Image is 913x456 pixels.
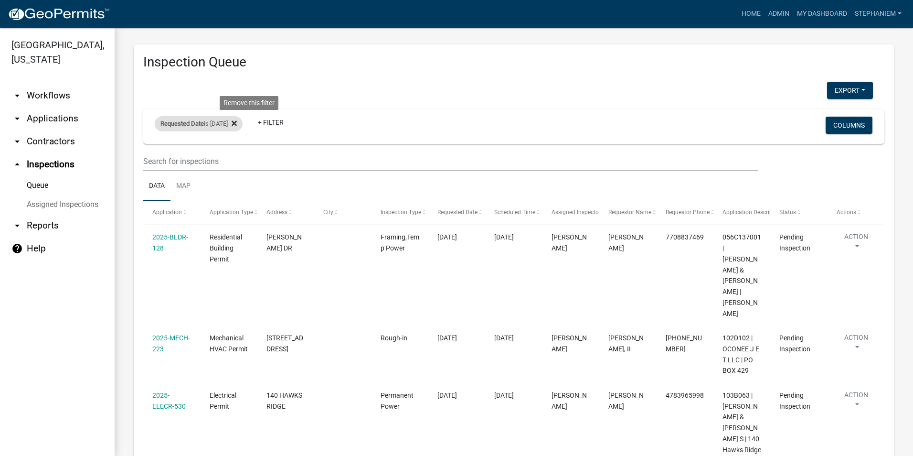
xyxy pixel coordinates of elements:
[793,5,851,23] a: My Dashboard
[152,334,190,353] a: 2025-MECH-223
[160,120,204,127] span: Requested Date
[608,209,651,216] span: Requestor Name
[437,233,457,241] span: 09/23/2025
[200,201,257,224] datatable-header-cell: Application Type
[11,220,23,231] i: arrow_drop_down
[11,136,23,147] i: arrow_drop_down
[779,209,796,216] span: Status
[314,201,371,224] datatable-header-cell: City
[738,5,764,23] a: Home
[428,201,485,224] datatable-header-cell: Requested Date
[266,209,287,216] span: Address
[779,233,810,252] span: Pending Inspection
[11,90,23,101] i: arrow_drop_down
[11,243,23,254] i: help
[608,233,644,252] span: SABRINA JOYNER
[381,391,414,410] span: Permanent Power
[779,391,810,410] span: Pending Inspection
[494,209,535,216] span: Scheduled Time
[210,233,242,263] span: Residential Building Permit
[828,201,884,224] datatable-header-cell: Actions
[266,233,302,252] span: THOMAS DR
[250,114,291,131] a: + Filter
[437,391,457,399] span: 09/23/2025
[143,171,170,202] a: Data
[372,201,428,224] datatable-header-cell: Inspection Type
[11,113,23,124] i: arrow_drop_down
[155,116,243,131] div: is [DATE]
[494,232,533,243] div: [DATE]
[837,333,876,357] button: Action
[666,233,704,241] span: 7708837469
[257,201,314,224] datatable-header-cell: Address
[210,334,248,353] span: Mechanical HVAC Permit
[494,333,533,344] div: [DATE]
[152,209,182,216] span: Application
[722,233,761,317] span: 056C137001 | JOYNER EARVIN L JR & SABRINA M | THOMAS DR
[837,232,876,256] button: Action
[608,391,644,410] span: Ben Moore
[666,209,710,216] span: Requestor Phone
[485,201,542,224] datatable-header-cell: Scheduled Time
[722,209,783,216] span: Application Description
[437,209,478,216] span: Requested Date
[220,96,278,110] div: Remove this filter
[323,209,333,216] span: City
[170,171,196,202] a: Map
[437,334,457,342] span: 09/23/2025
[266,334,303,353] span: 1023 A LAKE OCONEE PKWY
[764,5,793,23] a: Admin
[381,334,407,342] span: Rough-in
[851,5,905,23] a: StephanieM
[143,152,758,171] input: Search for inspections
[837,390,876,414] button: Action
[656,201,713,224] datatable-header-cell: Requestor Phone
[722,334,759,374] span: 102D102 | OCONEE J E T LLC | PO BOX 429
[143,54,884,70] h3: Inspection Queue
[152,391,186,410] a: 2025-ELECR-530
[608,334,644,353] span: Charles Patterson, II
[722,391,761,454] span: 103B063 | PITTS GREGORY C & AMY S | 140 Hawks Ridge
[381,233,419,252] span: Framing,Temp Power
[552,209,601,216] span: Assigned Inspector
[827,82,873,99] button: Export
[666,391,704,399] span: 4783965998
[837,209,856,216] span: Actions
[11,159,23,170] i: arrow_drop_up
[599,201,656,224] datatable-header-cell: Requestor Name
[143,201,200,224] datatable-header-cell: Application
[210,391,236,410] span: Electrical Permit
[494,390,533,401] div: [DATE]
[552,233,587,252] span: Cedrick Moreland
[770,201,827,224] datatable-header-cell: Status
[381,209,421,216] span: Inspection Type
[713,201,770,224] datatable-header-cell: Application Description
[266,391,302,410] span: 140 HAWKS RIDGE
[210,209,253,216] span: Application Type
[152,233,188,252] a: 2025-BLDR-128
[552,334,587,353] span: Michele Rivera
[542,201,599,224] datatable-header-cell: Assigned Inspector
[552,391,587,410] span: Michele Rivera
[826,117,872,134] button: Columns
[666,334,702,353] span: 770-784-1869
[779,334,810,353] span: Pending Inspection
